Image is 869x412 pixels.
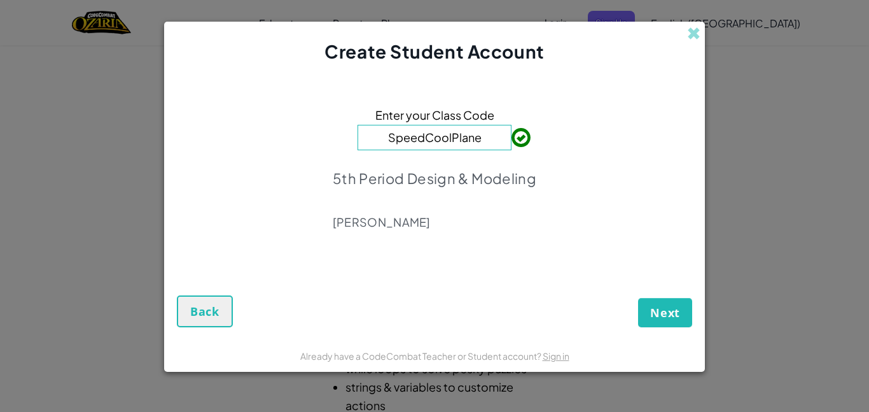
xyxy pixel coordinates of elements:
[324,40,544,62] span: Create Student Account
[190,304,219,319] span: Back
[177,295,233,327] button: Back
[543,350,569,362] a: Sign in
[333,169,536,187] p: 5th Period Design & Modeling
[638,298,692,327] button: Next
[375,106,494,124] span: Enter your Class Code
[300,350,543,362] span: Already have a CodeCombat Teacher or Student account?
[333,215,536,230] p: [PERSON_NAME]
[650,305,680,320] span: Next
